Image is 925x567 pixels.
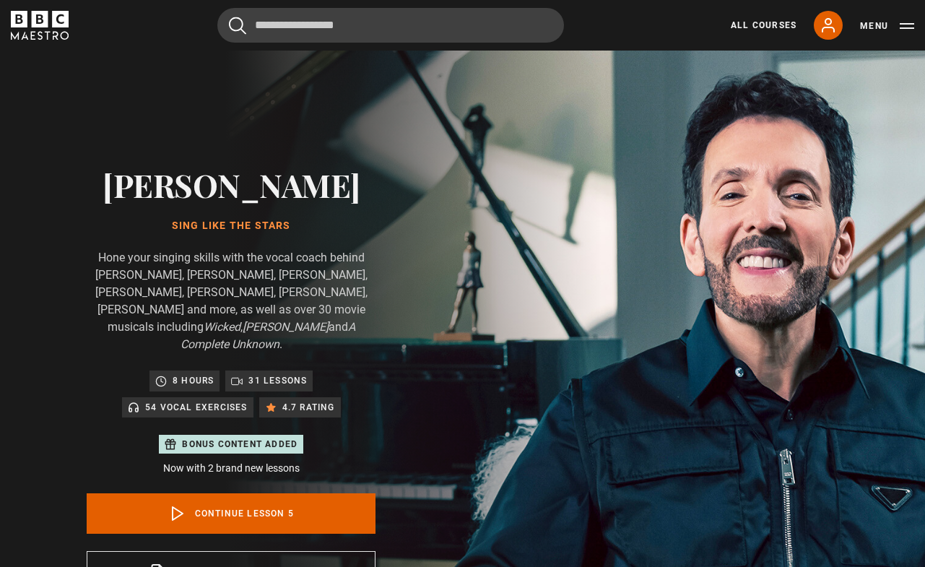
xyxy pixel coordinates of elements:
[11,11,69,40] svg: BBC Maestro
[243,320,329,334] i: [PERSON_NAME]
[87,249,375,353] p: Hone your singing skills with the vocal coach behind [PERSON_NAME], [PERSON_NAME], [PERSON_NAME],...
[204,320,240,334] i: Wicked
[229,17,246,35] button: Submit the search query
[860,19,914,33] button: Toggle navigation
[173,373,214,388] p: 8 hours
[87,166,375,203] h2: [PERSON_NAME]
[145,400,248,415] p: 54 Vocal Exercises
[87,461,375,476] p: Now with 2 brand new lessons
[87,220,375,232] h1: Sing Like the Stars
[282,400,335,415] p: 4.7 rating
[217,8,564,43] input: Search
[248,373,307,388] p: 31 lessons
[87,493,375,534] a: Continue lesson 5
[731,19,796,32] a: All Courses
[182,438,298,451] p: Bonus content added
[181,320,355,351] i: A Complete Unknown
